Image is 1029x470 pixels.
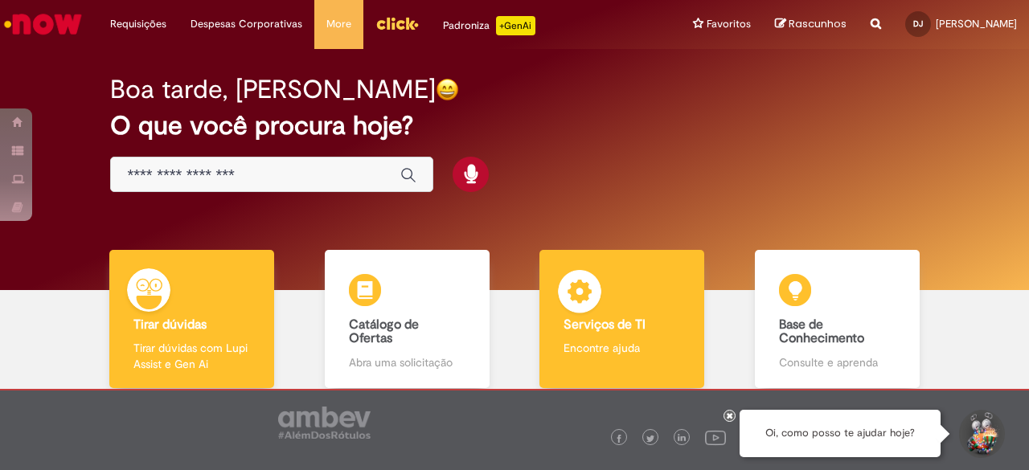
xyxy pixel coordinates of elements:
span: DJ [913,18,923,29]
span: Despesas Corporativas [191,16,302,32]
span: [PERSON_NAME] [936,17,1017,31]
p: Tirar dúvidas com Lupi Assist e Gen Ai [133,340,250,372]
p: Consulte e aprenda [779,354,896,370]
button: Iniciar Conversa de Suporte [957,410,1005,458]
p: Abra uma solicitação [349,354,465,370]
img: logo_footer_twitter.png [646,435,654,443]
div: Padroniza [443,16,535,35]
h2: O que você procura hoje? [110,112,918,140]
span: Requisições [110,16,166,32]
b: Base de Conhecimento [779,317,864,347]
img: logo_footer_youtube.png [705,427,726,448]
a: Rascunhos [775,17,847,32]
h2: Boa tarde, [PERSON_NAME] [110,76,436,104]
b: Tirar dúvidas [133,317,207,333]
a: Base de Conhecimento Consulte e aprenda [730,250,945,389]
img: logo_footer_facebook.png [615,435,623,443]
b: Serviços de TI [564,317,646,333]
img: happy-face.png [436,78,459,101]
div: Oi, como posso te ajudar hoje? [740,410,941,457]
a: Serviços de TI Encontre ajuda [514,250,730,389]
a: Tirar dúvidas Tirar dúvidas com Lupi Assist e Gen Ai [84,250,300,389]
b: Catálogo de Ofertas [349,317,419,347]
img: ServiceNow [2,8,84,40]
a: Catálogo de Ofertas Abra uma solicitação [300,250,515,389]
p: +GenAi [496,16,535,35]
span: Favoritos [707,16,751,32]
span: More [326,16,351,32]
p: Encontre ajuda [564,340,680,356]
span: Rascunhos [789,16,847,31]
img: click_logo_yellow_360x200.png [375,11,419,35]
img: logo_footer_linkedin.png [678,434,686,443]
img: logo_footer_ambev_rotulo_gray.png [278,407,371,439]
